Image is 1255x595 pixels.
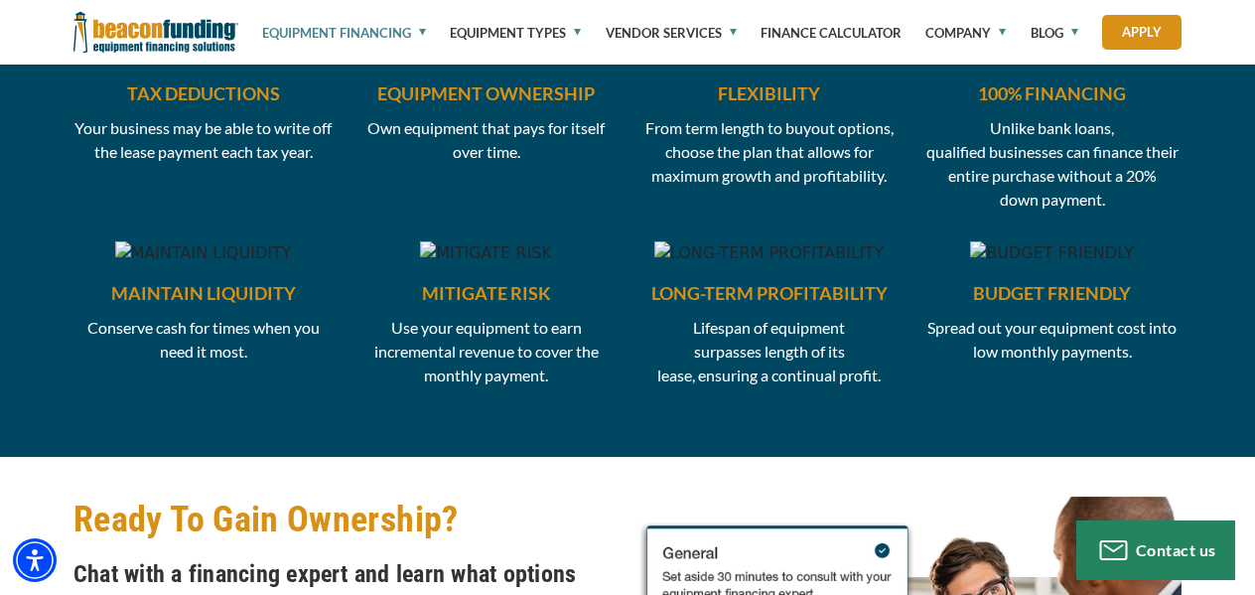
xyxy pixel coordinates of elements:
h6: BUDGET FRIENDLY [922,280,1182,306]
a: Apply [1102,15,1182,50]
img: BUDGET FRIENDLY [970,241,1133,265]
h6: MITIGATE RISK [356,280,616,306]
span: Spread out your equipment cost into low monthly payments. [927,318,1177,361]
span: From term length to buyout options, choose the plan that allows for maximum growth and profitabil... [645,118,894,185]
span: Conserve cash for times when you need it most. [87,318,320,361]
div: Accessibility Menu [13,538,57,582]
h6: EQUIPMENT OWNERSHIP [356,80,616,106]
h6: 100% FINANCING [922,80,1182,106]
span: Lifespan of equipment surpasses length of its lease, ensuring a continual profit. [657,318,881,384]
h6: FLEXIBILITY [639,80,899,106]
span: Unlike bank loans, qualified businesses can finance their entire purchase without a 20% down paym... [926,118,1179,209]
h6: LONG-TERM PROFITABILITY [639,280,899,306]
span: Contact us [1136,540,1216,559]
img: MITIGATE RISK [420,241,552,265]
img: MAINTAIN LIQUIDITY [115,241,292,265]
h2: Ready To Gain Ownership? [73,497,616,542]
span: Use your equipment to earn incremental revenue to cover the monthly payment. [374,318,599,384]
span: Own equipment that pays for itself over time. [367,118,605,161]
h6: TAX DEDUCTIONS [73,80,333,106]
h6: MAINTAIN LIQUIDITY [73,280,333,306]
button: Contact us [1076,521,1235,580]
span: Your business may be able to write off the lease payment each tax year. [74,118,332,161]
img: LONG-TERM PROFITABILITY [654,241,884,265]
